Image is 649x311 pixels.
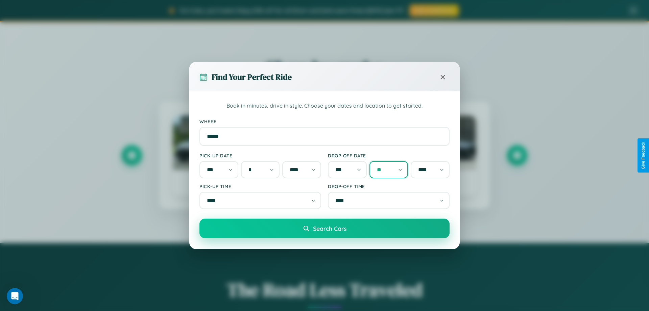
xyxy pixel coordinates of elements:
[199,102,450,110] p: Book in minutes, drive in style. Choose your dates and location to get started.
[199,153,321,158] label: Pick-up Date
[199,118,450,124] label: Where
[328,183,450,189] label: Drop-off Time
[328,153,450,158] label: Drop-off Date
[199,183,321,189] label: Pick-up Time
[212,71,292,83] h3: Find Your Perfect Ride
[199,219,450,238] button: Search Cars
[313,225,346,232] span: Search Cars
